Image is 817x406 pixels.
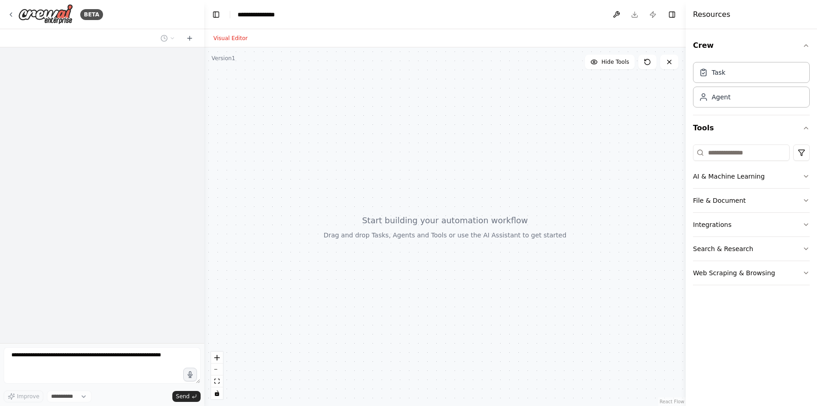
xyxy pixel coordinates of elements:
button: AI & Machine Learning [693,164,810,188]
button: Visual Editor [208,33,253,44]
button: Web Scraping & Browsing [693,261,810,285]
button: Hide left sidebar [210,8,222,21]
button: zoom in [211,352,223,364]
button: Tools [693,115,810,141]
button: File & Document [693,189,810,212]
div: Task [712,68,725,77]
span: Send [176,393,190,400]
div: Crew [693,58,810,115]
button: Improve [4,391,43,402]
button: toggle interactivity [211,387,223,399]
nav: breadcrumb [238,10,284,19]
button: Send [172,391,201,402]
button: Hide Tools [585,55,635,69]
button: fit view [211,375,223,387]
span: Improve [17,393,39,400]
button: zoom out [211,364,223,375]
button: Switch to previous chat [157,33,179,44]
div: Tools [693,141,810,293]
div: Version 1 [212,55,235,62]
button: Click to speak your automation idea [183,368,197,381]
button: Hide right sidebar [666,8,678,21]
img: Logo [18,4,73,25]
span: Hide Tools [601,58,629,66]
a: React Flow attribution [660,399,684,404]
div: React Flow controls [211,352,223,399]
h4: Resources [693,9,730,20]
button: Crew [693,33,810,58]
button: Integrations [693,213,810,236]
button: Search & Research [693,237,810,261]
div: BETA [80,9,103,20]
button: Start a new chat [182,33,197,44]
div: Agent [712,93,730,102]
